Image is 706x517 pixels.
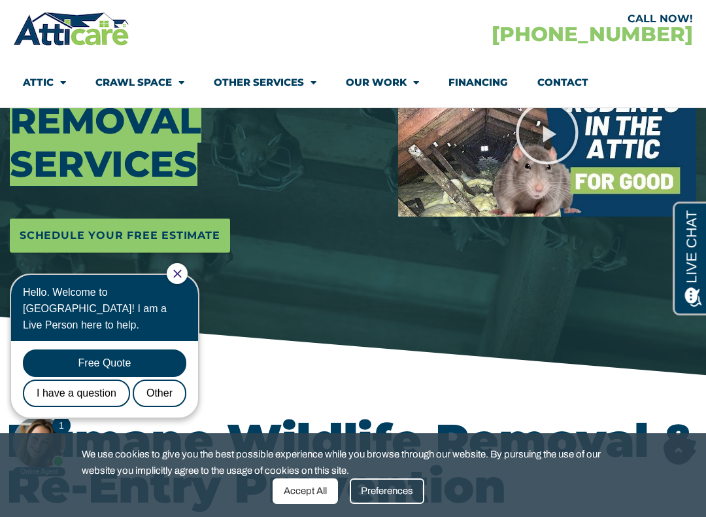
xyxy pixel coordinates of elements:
[95,67,184,98] a: Crawl Space
[10,13,378,186] h3: Professional
[82,446,615,478] span: We use cookies to give you the best possible experience while you browse through our website. By ...
[10,219,230,253] a: Schedule Your Free Estimate
[273,478,338,504] div: Accept All
[32,10,105,27] span: Opens a chat window
[514,100,580,166] div: Play Video
[346,67,419,98] a: Our Work
[20,225,220,246] span: Schedule Your Free Estimate
[350,478,424,504] div: Preferences
[23,67,683,98] nav: Menu
[7,418,699,509] h2: Humane Wildlife Removal & Re-Entry Prevention
[7,262,216,478] iframe: Chat Invitation
[10,56,201,186] span: Wildlife Removal Services
[23,67,66,98] a: Attic
[214,67,316,98] a: Other Services
[448,67,508,98] a: Financing
[537,67,588,98] a: Contact
[353,14,693,24] div: CALL NOW!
